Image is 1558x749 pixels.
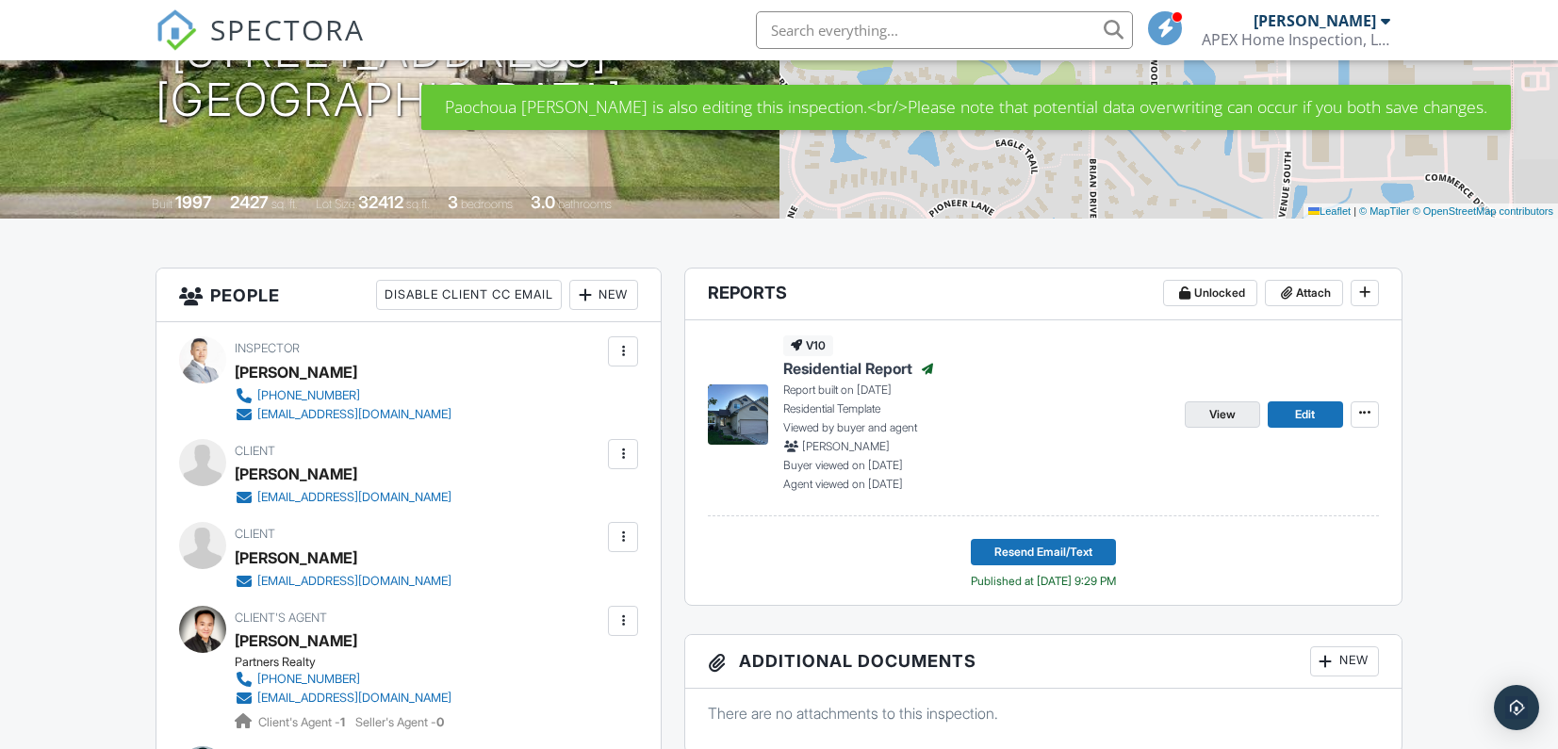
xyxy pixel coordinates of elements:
[461,197,513,211] span: bedrooms
[1202,30,1390,49] div: APEX Home Inspection, LLC
[235,627,357,655] a: [PERSON_NAME]
[1310,646,1379,676] div: New
[406,197,430,211] span: sq.ft.
[421,85,1511,130] div: Paochoua [PERSON_NAME] is also editing this inspection.<br/>Please note that potential data overw...
[235,386,451,405] a: [PHONE_NUMBER]
[1359,205,1410,217] a: © MapTiler
[156,9,197,51] img: The Best Home Inspection Software - Spectora
[156,25,365,65] a: SPECTORA
[175,192,212,212] div: 1997
[235,670,451,689] a: [PHONE_NUMBER]
[235,527,275,541] span: Client
[152,197,172,211] span: Built
[257,672,360,687] div: [PHONE_NUMBER]
[569,280,638,310] div: New
[448,192,458,212] div: 3
[235,444,275,458] span: Client
[235,405,451,424] a: [EMAIL_ADDRESS][DOMAIN_NAME]
[257,407,451,422] div: [EMAIL_ADDRESS][DOMAIN_NAME]
[210,9,365,49] span: SPECTORA
[358,192,403,212] div: 32412
[156,269,661,322] h3: People
[558,197,612,211] span: bathrooms
[230,192,269,212] div: 2427
[756,11,1133,49] input: Search everything...
[235,572,451,591] a: [EMAIL_ADDRESS][DOMAIN_NAME]
[257,691,451,706] div: [EMAIL_ADDRESS][DOMAIN_NAME]
[271,197,298,211] span: sq. ft.
[376,280,562,310] div: Disable Client CC Email
[257,574,451,589] div: [EMAIL_ADDRESS][DOMAIN_NAME]
[258,715,348,729] span: Client's Agent -
[708,703,1378,724] p: There are no attachments to this inspection.
[235,611,327,625] span: Client's Agent
[257,388,360,403] div: [PHONE_NUMBER]
[340,715,345,729] strong: 1
[1353,205,1356,217] span: |
[235,544,357,572] div: [PERSON_NAME]
[316,197,355,211] span: Lot Size
[235,655,467,670] div: Partners Realty
[355,715,444,729] span: Seller's Agent -
[257,490,451,505] div: [EMAIL_ADDRESS][DOMAIN_NAME]
[235,341,300,355] span: Inspector
[1308,205,1351,217] a: Leaflet
[436,715,444,729] strong: 0
[235,488,451,507] a: [EMAIL_ADDRESS][DOMAIN_NAME]
[1413,205,1553,217] a: © OpenStreetMap contributors
[1254,11,1376,30] div: [PERSON_NAME]
[156,26,623,126] h1: [STREET_ADDRESS] [GEOGRAPHIC_DATA]
[685,635,1401,689] h3: Additional Documents
[531,192,555,212] div: 3.0
[235,358,357,386] div: [PERSON_NAME]
[235,460,357,488] div: [PERSON_NAME]
[235,689,451,708] a: [EMAIL_ADDRESS][DOMAIN_NAME]
[1494,685,1539,730] div: Open Intercom Messenger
